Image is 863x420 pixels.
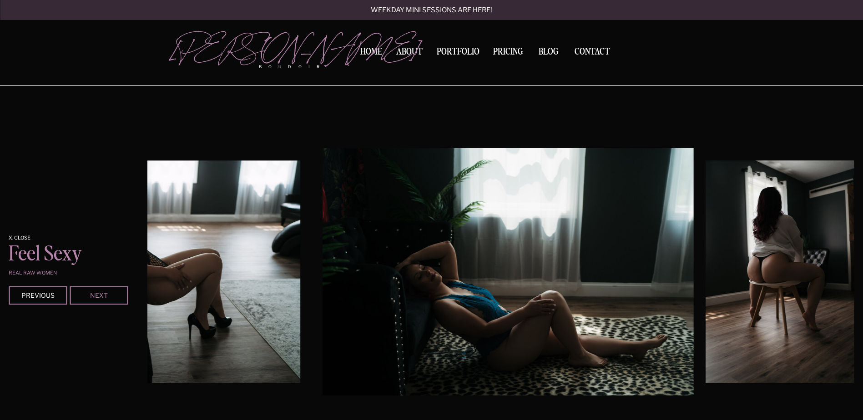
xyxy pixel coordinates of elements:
a: Portfolio [434,47,483,60]
a: [PERSON_NAME] [171,32,334,60]
p: real raw women [9,270,120,275]
a: x. Close [9,235,50,241]
div: Next [71,292,126,298]
a: Contact [571,47,614,57]
img: A woman wearing a black thong and a white oversized shirt sits backwards on a chair in a studio [706,160,854,383]
a: BLOG [535,47,563,55]
p: feel sexy [9,244,143,268]
p: boudoir [259,64,334,70]
img: A woman wearing blue lace lingerie sits on a cheetah rug while leaning back onto a black couch in... [323,148,694,395]
div: Previous [10,292,65,298]
a: Pricing [491,47,526,60]
a: Weekday mini sessions are here! [347,7,517,15]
